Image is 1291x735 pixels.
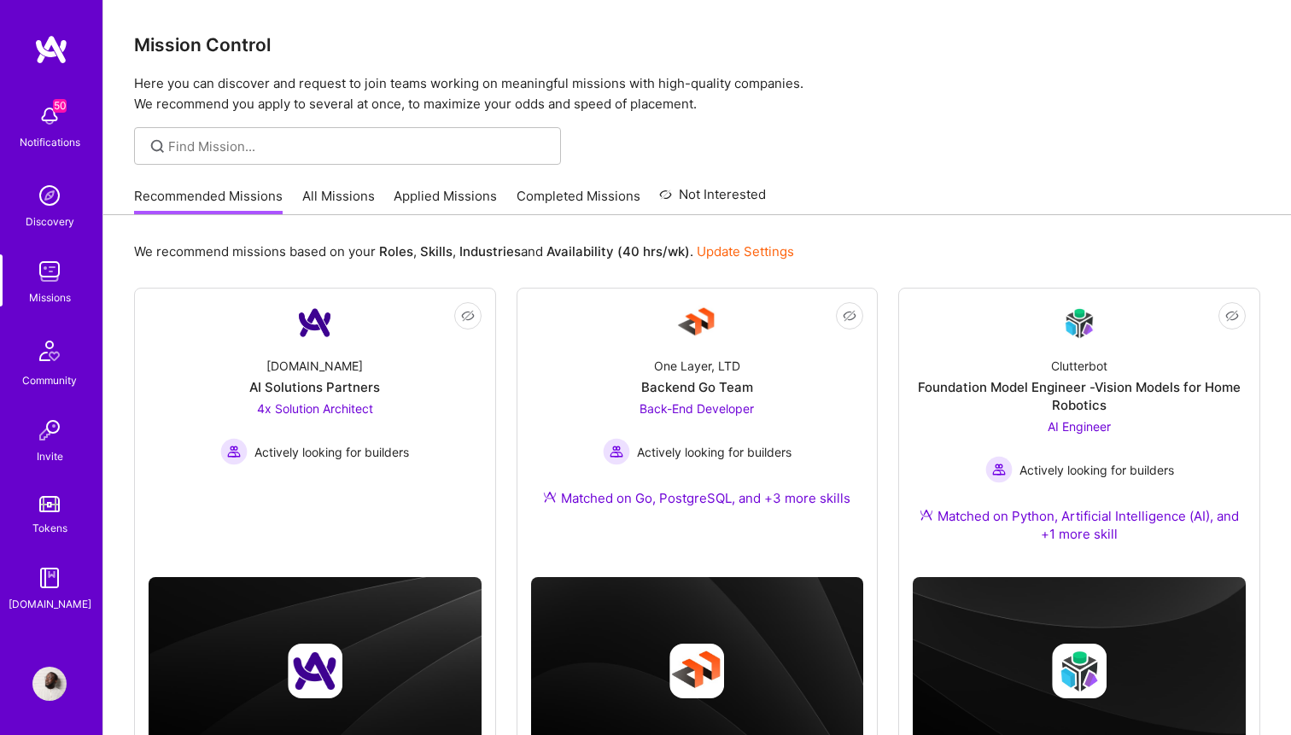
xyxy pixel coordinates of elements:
div: Invite [37,447,63,465]
b: Skills [420,243,453,260]
p: Here you can discover and request to join teams working on meaningful missions with high-quality ... [134,73,1260,114]
b: Availability (40 hrs/wk) [546,243,690,260]
a: Recommended Missions [134,187,283,215]
h3: Mission Control [134,34,1260,55]
i: icon EyeClosed [461,309,475,323]
a: Company Logo[DOMAIN_NAME]AI Solutions Partners4x Solution Architect Actively looking for builders... [149,302,482,527]
a: Applied Missions [394,187,497,215]
span: Actively looking for builders [254,443,409,461]
a: User Avatar [28,667,71,701]
img: Community [29,330,70,371]
span: 50 [53,99,67,113]
img: Ateam Purple Icon [543,490,557,504]
img: discovery [32,178,67,213]
a: Company LogoClutterbotFoundation Model Engineer -Vision Models for Home RoboticsAI Engineer Activ... [913,302,1246,563]
b: Roles [379,243,413,260]
span: Actively looking for builders [1019,461,1174,479]
div: Keywords nach Traffic [185,101,295,112]
div: Domain: [DOMAIN_NAME] [44,44,188,58]
img: Company Logo [295,302,336,343]
img: User Avatar [32,667,67,701]
img: bell [32,99,67,133]
span: AI Engineer [1048,419,1111,434]
a: All Missions [302,187,375,215]
div: Domain [88,101,126,112]
div: Backend Go Team [641,378,753,396]
img: Actively looking for builders [603,438,630,465]
i: icon EyeClosed [843,309,856,323]
a: Completed Missions [517,187,640,215]
img: tokens [39,496,60,512]
img: teamwork [32,254,67,289]
i: icon SearchGrey [148,137,167,156]
img: Company Logo [676,302,717,343]
img: tab_domain_overview_orange.svg [69,99,83,113]
b: Industries [459,243,521,260]
img: Actively looking for builders [220,438,248,465]
div: [DOMAIN_NAME] [266,357,363,375]
img: Invite [32,413,67,447]
div: Discovery [26,213,74,230]
img: guide book [32,561,67,595]
img: Company Logo [1059,303,1100,343]
div: [DOMAIN_NAME] [9,595,91,613]
p: We recommend missions based on your , , and . [134,242,794,260]
img: logo [34,34,68,65]
img: Company logo [1052,644,1107,698]
span: 4x Solution Architect [257,401,373,416]
div: Community [22,371,77,389]
input: Find Mission... [168,137,548,155]
span: Actively looking for builders [637,443,792,461]
img: Company logo [669,644,724,698]
div: Notifications [20,133,80,151]
span: Back-End Developer [640,401,754,416]
img: website_grey.svg [27,44,41,58]
img: Company logo [288,644,342,698]
div: Matched on Go, PostgreSQL, and +3 more skills [543,489,850,507]
div: Matched on Python, Artificial Intelligence (AI), and +1 more skill [913,507,1246,543]
div: One Layer, LTD [654,357,740,375]
div: AI Solutions Partners [249,378,380,396]
i: icon EyeClosed [1225,309,1239,323]
div: Clutterbot [1051,357,1107,375]
a: Not Interested [659,184,766,215]
a: Company LogoOne Layer, LTDBackend Go TeamBack-End Developer Actively looking for buildersActively... [531,302,864,528]
a: Update Settings [697,243,794,260]
img: logo_orange.svg [27,27,41,41]
div: Foundation Model Engineer -Vision Models for Home Robotics [913,378,1246,414]
div: Tokens [32,519,67,537]
div: v 4.0.25 [48,27,84,41]
img: Ateam Purple Icon [920,508,933,522]
div: Missions [29,289,71,306]
img: tab_keywords_by_traffic_grey.svg [166,99,180,113]
img: Actively looking for builders [985,456,1013,483]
